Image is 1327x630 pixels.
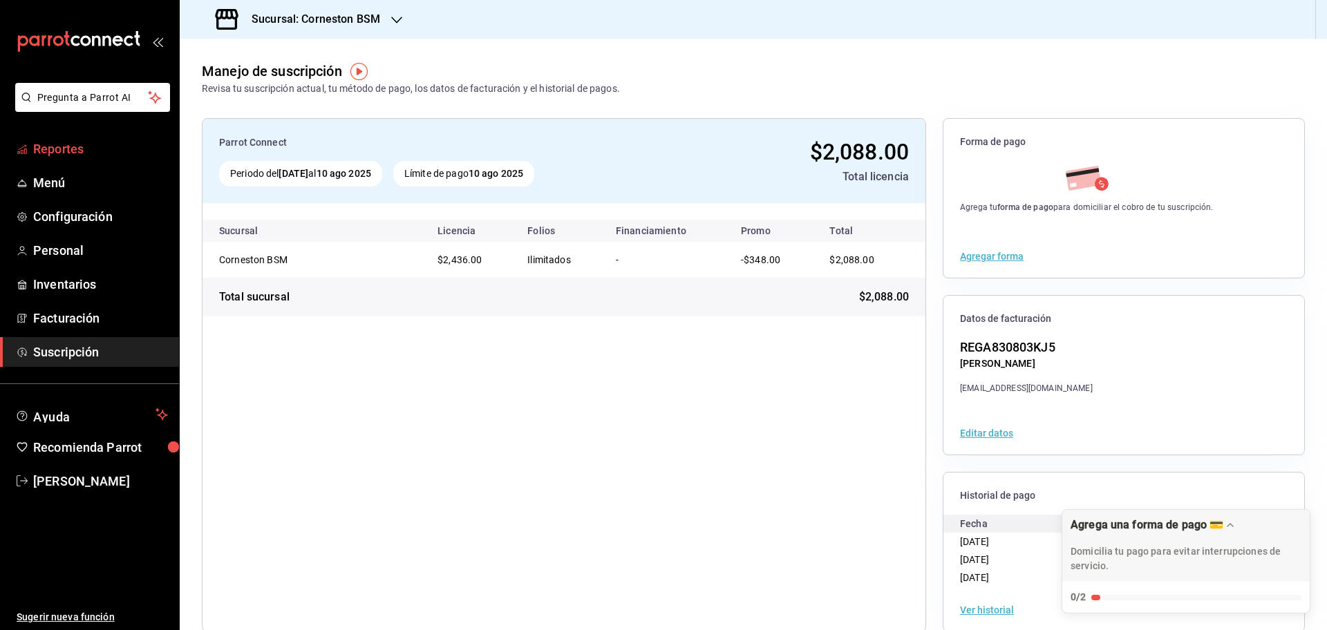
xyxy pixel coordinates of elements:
[516,220,605,242] th: Folios
[960,201,1214,213] div: Agrega tu para domiciliar el cobro de tu suscripción.
[152,36,163,47] button: open_drawer_menu
[960,312,1288,325] span: Datos de facturación
[33,207,168,226] span: Configuración
[15,83,170,112] button: Pregunta a Parrot AI
[219,161,382,187] div: Periodo del al
[33,241,168,260] span: Personal
[813,220,925,242] th: Total
[37,90,149,105] span: Pregunta a Parrot AI
[678,169,909,185] div: Total licencia
[1071,544,1301,573] p: Domicilia tu pago para evitar interrupciones de servicio.
[960,135,1288,149] span: Forma de pago
[960,515,1124,533] div: Fecha
[202,61,342,82] div: Manejo de suscripción
[1062,510,1310,582] div: Drag to move checklist
[960,338,1093,356] div: REGA830803KJ5
[317,168,371,179] strong: 10 ago 2025
[605,220,730,242] th: Financiamiento
[202,82,620,96] div: Revisa tu suscripción actual, tu método de pago, los datos de facturación y el historial de pagos.
[33,275,168,294] span: Inventarios
[960,533,1124,551] div: [DATE]
[1062,510,1310,613] button: Expand Checklist
[33,406,150,423] span: Ayuda
[960,356,1093,371] div: [PERSON_NAME]
[960,569,1124,586] div: [DATE]
[219,225,295,236] div: Sucursal
[33,343,168,361] span: Suscripción
[33,438,168,457] span: Recomienda Parrot
[516,242,605,278] td: Ilimitados
[960,551,1124,569] div: [DATE]
[219,135,667,150] div: Parrot Connect
[741,254,780,265] span: -$348.00
[469,168,523,179] strong: 10 ago 2025
[1071,518,1223,531] div: Agrega una forma de pago 💳
[33,140,168,158] span: Reportes
[33,472,168,490] span: [PERSON_NAME]
[17,610,168,624] span: Sugerir nueva función
[1071,590,1086,604] div: 0/2
[33,173,168,192] span: Menú
[426,220,516,242] th: Licencia
[393,161,534,187] div: Límite de pago
[350,63,368,80] img: Tooltip marker
[859,289,909,305] span: $2,088.00
[810,139,909,165] span: $2,088.00
[605,242,730,278] td: -
[279,168,308,179] strong: [DATE]
[219,253,357,267] div: Corneston BSM
[241,11,380,28] h3: Sucursal: Corneston BSM
[960,428,1013,438] button: Editar datos
[33,309,168,327] span: Facturación
[219,289,290,305] div: Total sucursal
[960,251,1024,261] button: Agregar forma
[960,382,1093,394] div: [EMAIL_ADDRESS][DOMAIN_NAME]
[1062,509,1310,613] div: Agrega una forma de pago 💳
[997,202,1053,212] strong: forma de pago
[730,220,813,242] th: Promo
[829,254,874,265] span: $2,088.00
[960,605,1014,615] button: Ver historial
[10,100,170,115] a: Pregunta a Parrot AI
[960,489,1288,502] span: Historial de pago
[437,254,482,265] span: $2,436.00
